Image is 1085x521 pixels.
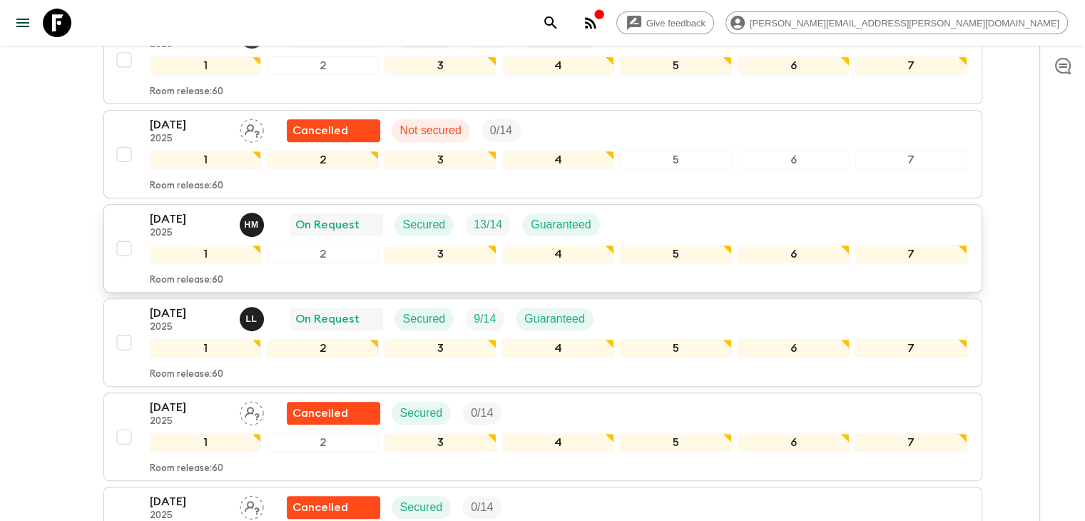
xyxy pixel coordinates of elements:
div: 4 [502,339,614,358]
div: 4 [502,56,614,75]
div: 6 [738,433,850,452]
a: Give feedback [616,11,714,34]
p: Secured [403,216,446,233]
p: L L [246,313,258,325]
div: Trip Fill [465,213,511,236]
div: 6 [738,245,850,263]
p: Room release: 60 [150,181,223,192]
div: 2 [267,339,379,358]
p: 0 / 14 [490,122,512,139]
p: 0 / 14 [471,405,493,422]
button: search adventures [536,9,565,37]
p: Room release: 60 [150,275,223,286]
p: Cancelled [292,122,348,139]
div: [PERSON_NAME][EMAIL_ADDRESS][PERSON_NAME][DOMAIN_NAME] [725,11,1068,34]
div: 3 [384,339,496,358]
button: menu [9,9,37,37]
button: LL [240,307,267,331]
div: 6 [738,339,850,358]
p: [DATE] [150,493,228,510]
div: Secured [394,213,454,236]
p: On Request [295,310,360,328]
div: Trip Fill [465,308,504,330]
div: Flash Pack cancellation [287,496,380,519]
p: Guaranteed [524,310,585,328]
span: Give feedback [638,18,713,29]
div: 4 [502,151,614,169]
div: 2 [267,56,379,75]
div: Secured [392,496,452,519]
div: 1 [150,245,262,263]
p: 2025 [150,322,228,333]
p: [DATE] [150,211,228,228]
div: 7 [855,151,967,169]
div: Secured [392,402,452,425]
div: 5 [620,339,732,358]
span: Luis Lobos [240,311,267,323]
div: 4 [502,245,614,263]
div: Unable to secure [287,119,380,142]
span: Assign pack leader [240,123,264,134]
p: 2025 [150,416,228,428]
span: [PERSON_NAME][EMAIL_ADDRESS][PERSON_NAME][DOMAIN_NAME] [742,18,1067,29]
button: [DATE]2025Hob MedinaOn RequestSecuredTrip FillGuaranteed1234567Room release:60 [103,204,982,293]
div: 1 [150,56,262,75]
span: Hob Medina [240,217,267,228]
div: 1 [150,433,262,452]
p: Guaranteed [531,216,591,233]
div: 5 [620,245,732,263]
div: Not secured [392,119,470,142]
p: Cancelled [292,405,348,422]
div: 7 [855,433,967,452]
div: 2 [267,151,379,169]
div: Trip Fill [482,119,521,142]
p: [DATE] [150,399,228,416]
div: Flash Pack cancellation [287,402,380,425]
div: 7 [855,56,967,75]
div: 2 [267,245,379,263]
button: [DATE]2025Assign pack leaderUnable to secureNot securedTrip Fill1234567Room release:60 [103,110,982,198]
div: 4 [502,433,614,452]
p: Room release: 60 [150,86,223,98]
div: 2 [267,433,379,452]
p: On Request [295,216,360,233]
p: 9 / 14 [474,310,496,328]
p: H M [245,219,259,231]
div: 5 [620,433,732,452]
div: 6 [738,151,850,169]
button: HM [240,213,267,237]
div: 5 [620,151,732,169]
div: 5 [620,56,732,75]
p: Cancelled [292,499,348,516]
div: 3 [384,433,496,452]
button: [DATE]2025Hob MedinaOn RequestSecuredTrip FillGuaranteed1234567Room release:60 [103,16,982,104]
button: [DATE]2025Assign pack leaderFlash Pack cancellationSecuredTrip Fill1234567Room release:60 [103,393,982,481]
p: 0 / 14 [471,499,493,516]
div: 7 [855,245,967,263]
p: Room release: 60 [150,369,223,380]
div: 3 [384,56,496,75]
p: Secured [400,499,443,516]
p: [DATE] [150,116,228,133]
span: Assign pack leader [240,405,264,417]
div: 1 [150,151,262,169]
p: Secured [403,310,446,328]
div: 1 [150,339,262,358]
div: 7 [855,339,967,358]
div: Secured [394,308,454,330]
p: Room release: 60 [150,463,223,475]
p: Secured [400,405,443,422]
p: 2025 [150,133,228,145]
div: 3 [384,245,496,263]
p: [DATE] [150,305,228,322]
div: 3 [384,151,496,169]
p: 13 / 14 [474,216,502,233]
p: Not secured [400,122,462,139]
div: 6 [738,56,850,75]
button: [DATE]2025Luis LobosOn RequestSecuredTrip FillGuaranteed1234567Room release:60 [103,298,982,387]
div: Trip Fill [462,402,501,425]
p: 2025 [150,228,228,239]
div: Trip Fill [462,496,501,519]
span: Assign pack leader [240,500,264,511]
